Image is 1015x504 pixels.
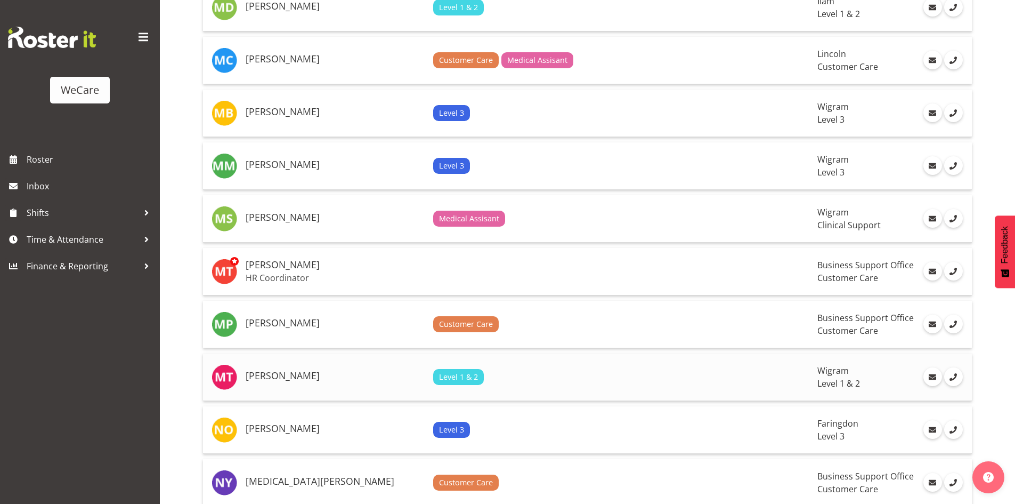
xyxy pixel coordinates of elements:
[923,315,942,333] a: Email Employee
[983,472,994,483] img: help-xxl-2.png
[817,219,881,231] span: Clinical Support
[923,103,942,122] a: Email Employee
[61,82,99,98] div: WeCare
[817,259,914,271] span: Business Support Office
[817,325,878,337] span: Customer Care
[212,153,237,179] img: matthew-mckenzie11472.jpg
[944,156,963,175] a: Call Employee
[27,178,155,194] span: Inbox
[27,205,139,221] span: Shifts
[944,103,963,122] a: Call Employee
[246,54,425,65] h5: [PERSON_NAME]
[944,51,963,69] a: Call Employee
[27,231,139,247] span: Time & Attendance
[246,318,425,329] h5: [PERSON_NAME]
[246,107,425,117] h5: [PERSON_NAME]
[817,378,860,389] span: Level 1 & 2
[817,166,845,178] span: Level 3
[923,420,942,439] a: Email Employee
[246,371,425,381] h5: [PERSON_NAME]
[439,160,464,172] span: Level 3
[212,364,237,390] img: monique-telford11931.jpg
[27,258,139,274] span: Finance & Reporting
[439,477,493,489] span: Customer Care
[439,2,478,13] span: Level 1 & 2
[439,54,493,66] span: Customer Care
[944,420,963,439] a: Call Employee
[817,365,849,377] span: Wigram
[246,260,425,270] h5: [PERSON_NAME]
[246,1,425,12] h5: [PERSON_NAME]
[212,311,237,337] img: millie-pumphrey11278.jpg
[944,262,963,281] a: Call Employee
[923,156,942,175] a: Email Employee
[923,262,942,281] a: Email Employee
[212,259,237,284] img: michelle-thomas11470.jpg
[246,476,425,487] h5: [MEDICAL_DATA][PERSON_NAME]
[246,423,425,434] h5: [PERSON_NAME]
[817,48,846,60] span: Lincoln
[923,209,942,228] a: Email Employee
[817,272,878,284] span: Customer Care
[817,114,845,125] span: Level 3
[212,100,237,126] img: matthew-brewer11790.jpg
[817,312,914,324] span: Business Support Office
[212,47,237,73] img: mary-childs10475.jpg
[8,27,96,48] img: Rosterit website logo
[439,424,464,436] span: Level 3
[212,417,237,443] img: natasha-ottley11247.jpg
[212,470,237,495] img: nikita-yates11241.jpg
[923,51,942,69] a: Email Employee
[817,430,845,442] span: Level 3
[246,159,425,170] h5: [PERSON_NAME]
[944,473,963,492] a: Call Employee
[923,367,942,386] a: Email Employee
[27,151,155,167] span: Roster
[439,213,499,225] span: Medical Assisant
[817,206,849,218] span: Wigram
[817,483,878,495] span: Customer Care
[817,61,878,73] span: Customer Care
[817,101,849,113] span: Wigram
[817,470,914,482] span: Business Support Office
[944,367,963,386] a: Call Employee
[246,212,425,223] h5: [PERSON_NAME]
[944,209,963,228] a: Call Employee
[817,8,860,20] span: Level 1 & 2
[246,273,425,283] p: HR Coordinator
[944,315,963,333] a: Call Employee
[507,54,567,66] span: Medical Assisant
[439,107,464,119] span: Level 3
[995,215,1015,288] button: Feedback - Show survey
[1000,226,1010,263] span: Feedback
[817,418,858,429] span: Faringdon
[439,371,478,383] span: Level 1 & 2
[212,206,237,231] img: mehreen-sardar10472.jpg
[923,473,942,492] a: Email Employee
[817,154,849,165] span: Wigram
[439,318,493,330] span: Customer Care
